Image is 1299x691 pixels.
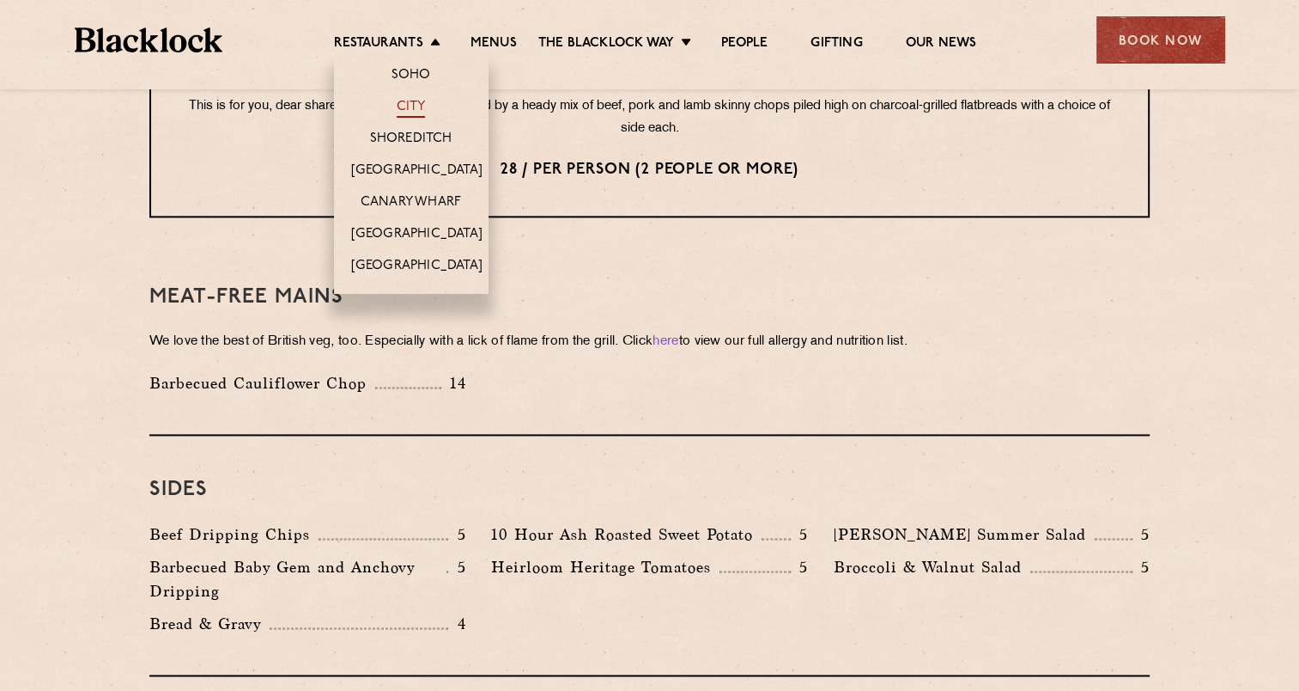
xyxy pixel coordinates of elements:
h3: Meat-Free mains [149,286,1150,309]
a: here [653,335,678,348]
p: 5 [1132,556,1150,578]
p: We love the best of British veg, too. Especially with a lick of flame from the grill. Click to vi... [149,330,1150,354]
p: 5 [1132,523,1150,546]
a: City [397,99,426,118]
p: Broccoli & Walnut Salad [834,555,1030,579]
p: 5 [448,523,465,546]
a: People [721,35,768,54]
a: Our News [906,35,977,54]
a: [GEOGRAPHIC_DATA] [351,258,483,277]
p: Heirloom Heritage Tomatoes [491,555,719,579]
a: Soho [392,67,431,86]
p: Barbecued Cauliflower Chop [149,371,375,395]
a: Menus [470,35,517,54]
a: Gifting [810,35,862,54]
p: 4 [448,613,465,635]
a: Shoreditch [370,131,452,150]
p: 14 [441,372,466,394]
p: Bread & Gravy [149,612,270,636]
p: Barbecued Baby Gem and Anchovy Dripping [149,555,446,603]
a: [GEOGRAPHIC_DATA] [351,162,483,181]
p: 5 [791,523,808,546]
p: This is for you, dear sharers. Pre-chop bites followed by a heady mix of beef, pork and lamb skin... [185,95,1114,140]
p: 5 [791,556,808,578]
a: Canary Wharf [361,194,461,213]
div: Book Now [1096,16,1225,64]
a: Restaurants [334,35,423,54]
img: BL_Textured_Logo-footer-cropped.svg [75,28,223,52]
p: [PERSON_NAME] Summer Salad [834,523,1095,547]
p: 5 [448,556,465,578]
p: 10 Hour Ash Roasted Sweet Potato [491,523,762,547]
a: [GEOGRAPHIC_DATA] [351,226,483,245]
p: 28 / per person (2 people or more) [185,159,1114,181]
h3: Sides [149,479,1150,501]
a: The Blacklock Way [538,35,674,54]
p: Beef Dripping Chips [149,523,319,547]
